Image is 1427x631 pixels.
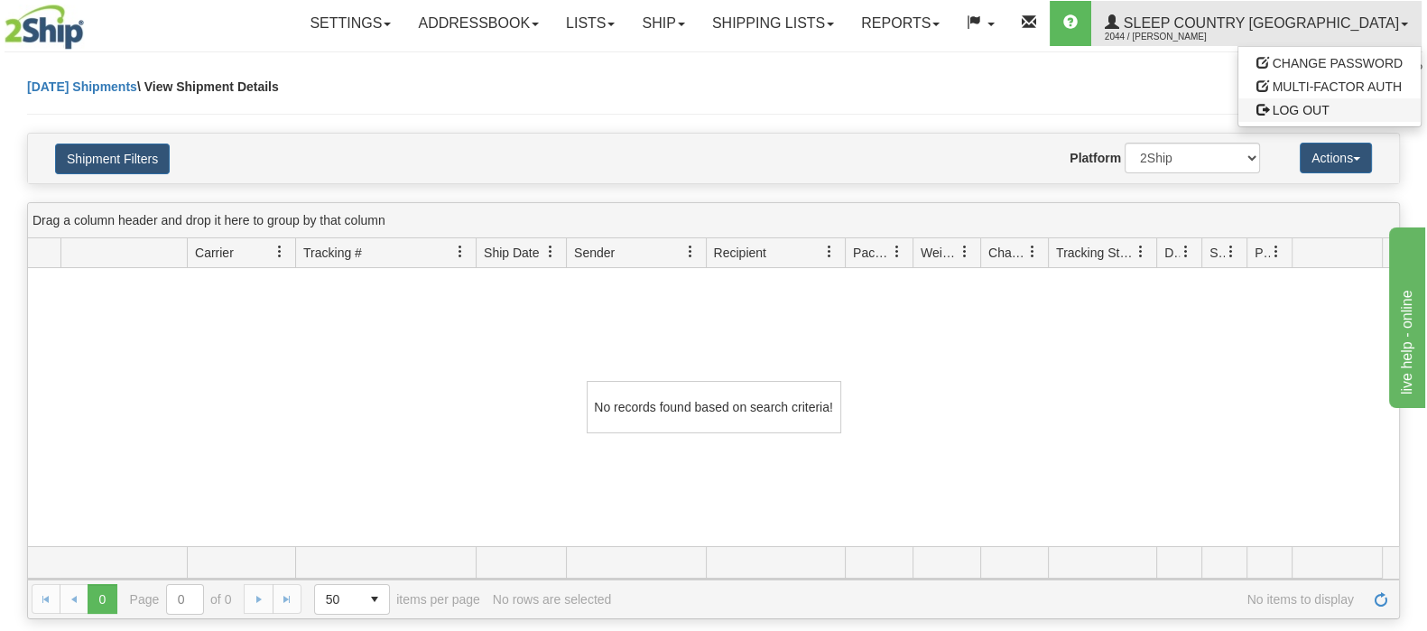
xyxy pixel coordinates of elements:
a: Pickup Status filter column settings [1261,237,1292,267]
span: Packages [853,244,891,262]
a: Settings [296,1,404,46]
div: grid grouping header [28,203,1399,238]
span: LOG OUT [1273,103,1330,117]
span: Page sizes drop down [314,584,390,615]
a: Tracking # filter column settings [445,237,476,267]
a: Recipient filter column settings [814,237,845,267]
a: Weight filter column settings [950,237,980,267]
a: Tracking Status filter column settings [1126,237,1156,267]
a: Delivery Status filter column settings [1171,237,1201,267]
span: select [360,585,389,614]
span: Ship Date [484,244,539,262]
a: [DATE] Shipments [27,79,137,94]
button: Shipment Filters [55,144,170,174]
label: Platform [1070,149,1121,167]
span: Carrier [195,244,234,262]
div: No records found based on search criteria! [587,381,841,433]
span: 50 [326,590,349,608]
a: Shipping lists [699,1,848,46]
div: No rows are selected [493,592,612,607]
a: Sleep Country [GEOGRAPHIC_DATA] 2044 / [PERSON_NAME] [1091,1,1422,46]
span: Charge [988,244,1026,262]
div: live help - online [14,11,167,32]
a: MULTI-FACTOR AUTH [1238,75,1421,98]
button: Actions [1300,143,1372,173]
a: CHANGE PASSWORD [1238,51,1421,75]
a: Lists [552,1,628,46]
a: Carrier filter column settings [264,237,295,267]
span: Sender [574,244,615,262]
a: Charge filter column settings [1017,237,1048,267]
span: Sleep Country [GEOGRAPHIC_DATA] [1119,15,1399,31]
a: Reports [848,1,953,46]
span: Weight [921,244,959,262]
span: 2044 / [PERSON_NAME] [1105,28,1240,46]
span: Page 0 [88,584,116,613]
span: No items to display [624,592,1354,607]
span: items per page [314,584,480,615]
span: Tracking # [303,244,362,262]
span: MULTI-FACTOR AUTH [1273,79,1402,94]
a: Sender filter column settings [675,237,706,267]
a: Ship Date filter column settings [535,237,566,267]
a: Shipment Issues filter column settings [1216,237,1246,267]
span: \ View Shipment Details [137,79,279,94]
a: Addressbook [404,1,552,46]
a: LOG OUT [1238,98,1421,122]
a: Refresh [1367,584,1395,613]
a: Packages filter column settings [882,237,913,267]
span: CHANGE PASSWORD [1273,56,1403,70]
div: Support: 1 - 855 - 55 - 2SHIP [5,61,1422,77]
span: Delivery Status [1164,244,1180,262]
img: logo2044.jpg [5,5,84,50]
span: Recipient [714,244,766,262]
span: Pickup Status [1255,244,1270,262]
iframe: chat widget [1385,223,1425,407]
a: Ship [628,1,698,46]
span: Page of 0 [130,584,232,615]
span: Tracking Status [1056,244,1135,262]
span: Shipment Issues [1209,244,1225,262]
